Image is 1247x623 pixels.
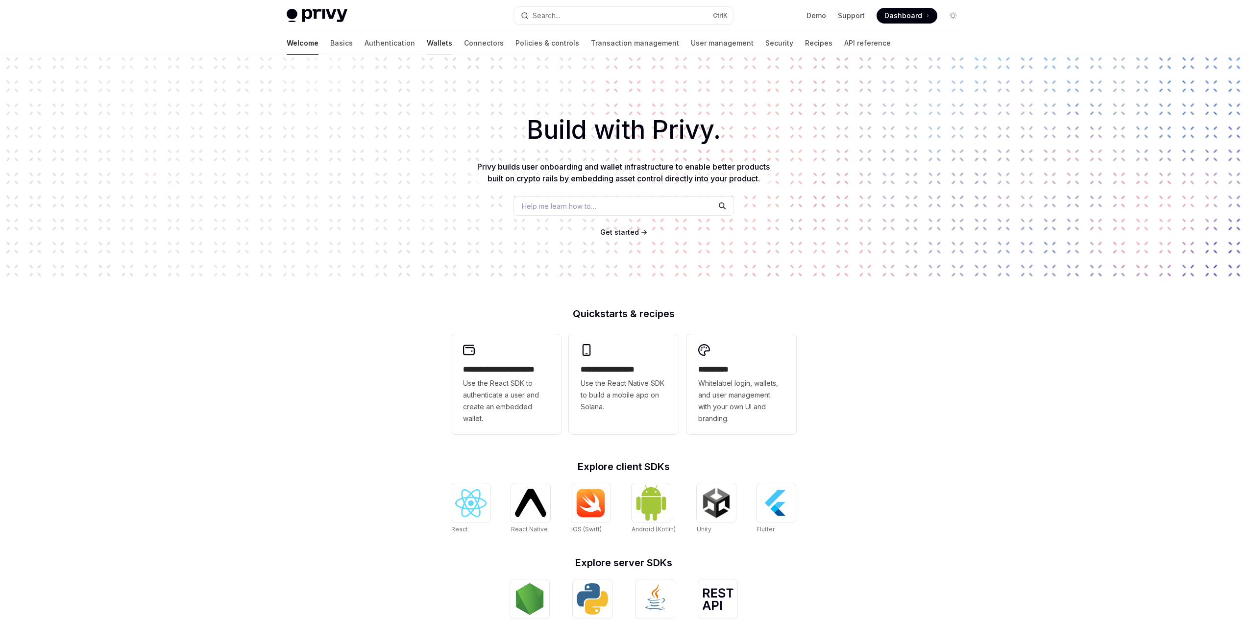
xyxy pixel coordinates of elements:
[287,31,318,55] a: Welcome
[515,489,546,517] img: React Native
[427,31,452,55] a: Wallets
[765,31,793,55] a: Security
[463,377,549,424] span: Use the React SDK to authenticate a user and create an embedded wallet.
[636,484,667,521] img: Android (Kotlin)
[698,377,784,424] span: Whitelabel login, wallets, and user management with your own UI and branding.
[713,12,728,20] span: Ctrl K
[632,483,676,534] a: Android (Kotlin)Android (Kotlin)
[330,31,353,55] a: Basics
[575,488,607,518] img: iOS (Swift)
[533,10,560,22] div: Search...
[844,31,891,55] a: API reference
[522,201,596,211] span: Help me learn how to…
[600,227,639,237] a: Get started
[686,334,796,434] a: **** *****Whitelabel login, wallets, and user management with your own UI and branding.
[701,487,732,519] img: Unity
[600,228,639,236] span: Get started
[511,525,548,533] span: React Native
[691,31,754,55] a: User management
[571,483,611,534] a: iOS (Swift)iOS (Swift)
[697,525,711,533] span: Unity
[581,377,667,413] span: Use the React Native SDK to build a mobile app on Solana.
[455,489,487,517] img: React
[632,525,676,533] span: Android (Kotlin)
[514,7,734,25] button: Search...CtrlK
[697,483,736,534] a: UnityUnity
[805,31,832,55] a: Recipes
[464,31,504,55] a: Connectors
[451,525,468,533] span: React
[591,31,679,55] a: Transaction management
[514,583,545,615] img: NodeJS
[807,11,826,21] a: Demo
[569,334,679,434] a: **** **** **** ***Use the React Native SDK to build a mobile app on Solana.
[702,588,734,610] img: REST API
[451,462,796,472] h2: Explore client SDKs
[945,8,961,24] button: Toggle dark mode
[287,9,347,23] img: light logo
[877,8,937,24] a: Dashboard
[451,483,490,534] a: ReactReact
[757,483,796,534] a: FlutterFlutter
[365,31,415,55] a: Authentication
[639,583,671,615] img: Java
[451,558,796,568] h2: Explore server SDKs
[884,11,922,21] span: Dashboard
[757,525,775,533] span: Flutter
[477,162,770,183] span: Privy builds user onboarding and wallet infrastructure to enable better products built on crypto ...
[451,309,796,319] h2: Quickstarts & recipes
[760,487,792,519] img: Flutter
[571,525,602,533] span: iOS (Swift)
[838,11,865,21] a: Support
[515,31,579,55] a: Policies & controls
[16,111,1231,149] h1: Build with Privy.
[577,583,608,615] img: Python
[511,483,550,534] a: React NativeReact Native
